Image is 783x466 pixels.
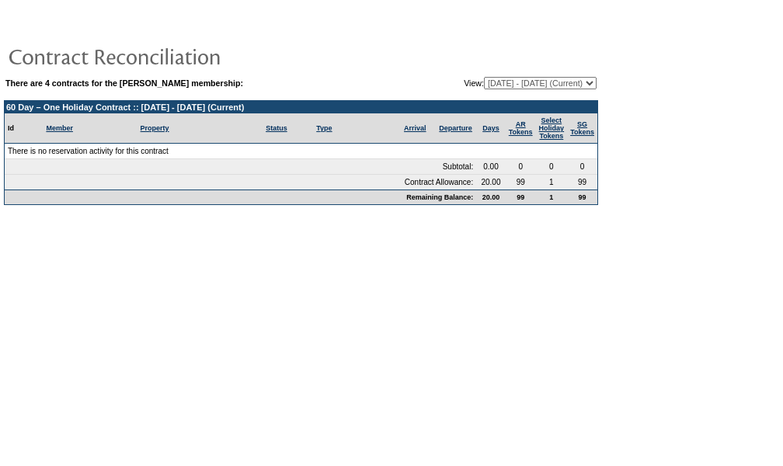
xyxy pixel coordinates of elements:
[567,159,597,175] td: 0
[506,190,536,204] td: 99
[536,190,568,204] td: 1
[536,175,568,190] td: 1
[5,78,243,88] b: There are 4 contracts for the [PERSON_NAME] membership:
[141,124,169,132] a: Property
[266,124,287,132] a: Status
[5,175,476,190] td: Contract Allowance:
[476,159,506,175] td: 0.00
[536,159,568,175] td: 0
[482,124,499,132] a: Days
[316,124,332,132] a: Type
[8,40,318,71] img: pgTtlContractReconciliation.gif
[5,159,476,175] td: Subtotal:
[5,113,43,144] td: Id
[385,77,597,89] td: View:
[567,175,597,190] td: 99
[5,190,476,204] td: Remaining Balance:
[5,144,597,159] td: There is no reservation activity for this contract
[5,101,597,113] td: 60 Day – One Holiday Contract :: [DATE] - [DATE] (Current)
[476,175,506,190] td: 20.00
[570,120,594,136] a: SGTokens
[506,175,536,190] td: 99
[46,124,73,132] a: Member
[539,116,565,140] a: Select HolidayTokens
[567,190,597,204] td: 99
[506,159,536,175] td: 0
[404,124,426,132] a: Arrival
[476,190,506,204] td: 20.00
[509,120,533,136] a: ARTokens
[439,124,472,132] a: Departure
